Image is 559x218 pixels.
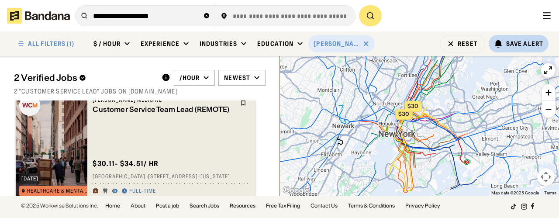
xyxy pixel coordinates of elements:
div: [PERSON_NAME] Medicine [93,97,235,104]
div: 2 Verified Jobs [14,73,155,83]
span: $30 [407,103,418,109]
a: Resources [230,203,255,208]
span: Map data ©2025 Google [491,190,539,195]
div: $ / hour [93,40,121,48]
div: Customer Service Team Lead (REMOTE) [93,105,235,114]
a: Open this area in Google Maps (opens a new window) [282,185,311,196]
a: Privacy Policy [405,203,440,208]
a: Free Tax Filing [266,203,300,208]
div: /hour [179,74,200,82]
img: Bandana logotype [7,8,70,24]
span: $30 [398,111,409,117]
a: Contact Us [311,203,338,208]
div: Industries [200,40,237,48]
div: Experience [141,40,179,48]
div: Healthcare & Mental Health [27,188,89,194]
a: Terms (opens in new tab) [544,190,556,195]
div: [DATE] [21,176,38,181]
div: Full-time [129,188,156,195]
div: 2 "customer service lead" jobs on [DOMAIN_NAME] [14,87,266,95]
div: Newest [224,74,250,82]
img: Google [282,185,311,196]
div: [GEOGRAPHIC_DATA] · [STREET_ADDRESS] · [US_STATE] [93,173,250,180]
a: About [131,203,145,208]
a: Post a job [156,203,179,208]
div: Save Alert [506,40,543,48]
a: Terms & Conditions [348,203,395,208]
div: [PERSON_NAME] Medicine [314,40,359,48]
div: ALL FILTERS (1) [28,41,74,47]
div: $ 30.11 - $34.51 / hr [93,159,159,168]
img: Weill Cornell Medicine logo [19,95,40,116]
div: © 2025 Workwise Solutions Inc. [21,203,98,208]
div: Education [257,40,293,48]
button: Map camera controls [537,168,555,186]
a: Home [105,203,120,208]
div: Reset [458,41,478,47]
div: grid [14,100,266,197]
a: Search Jobs [190,203,219,208]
